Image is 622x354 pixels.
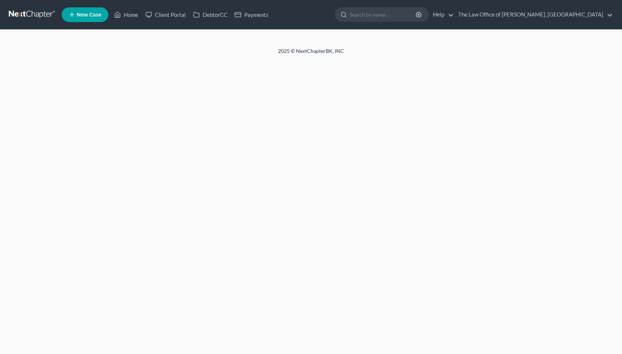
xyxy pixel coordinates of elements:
a: Payments [231,8,272,21]
a: DebtorCC [189,8,231,21]
a: Client Portal [142,8,189,21]
input: Search by name... [350,8,417,21]
a: Help [429,8,454,21]
a: The Law Office of [PERSON_NAME], [GEOGRAPHIC_DATA] [455,8,613,21]
a: Home [111,8,142,21]
div: 2025 © NextChapterBK, INC [102,47,520,61]
span: New Case [77,12,101,18]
